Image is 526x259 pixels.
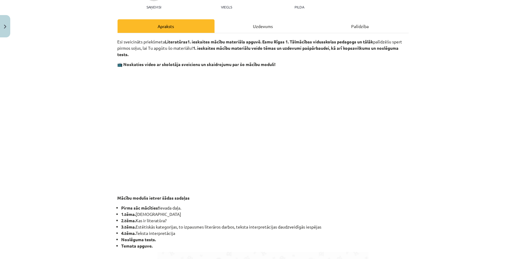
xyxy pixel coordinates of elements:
[118,195,190,201] strong: Mācību modulis ietver šādas sadaļas
[221,5,232,9] p: Viegls
[188,39,373,44] strong: 1. ieskaites mācību materiāla apguvē. Esmu Rīgas 1. Tālmācības vidusskolas pedagogs un tālāk
[215,19,312,33] div: Uzdevums
[121,230,409,236] li: Teksta interpretācija
[121,224,136,229] strong: 3.tēma.
[121,211,136,217] strong: 1.tēma.
[121,205,409,211] li: Ievada daļa.
[144,5,164,9] p: Saņemsi
[121,237,156,242] strong: Noslēguma tests.
[121,224,409,230] li: Estētiskās kategorijas, to izpausmes literāros darbos, teksta interpretācijas daudzveidīgās iespējas
[121,211,409,217] li: [DEMOGRAPHIC_DATA]
[121,217,409,224] li: Kas ir literatūra?
[121,218,136,223] strong: 2.tēma.
[4,25,6,29] img: icon-close-lesson-0947bae3869378f0d4975bcd49f059093ad1ed9edebbc8119c70593378902aed.svg
[121,230,136,236] strong: 4.tēma.
[312,19,409,33] div: Palīdzība
[121,205,159,210] strong: Pirms sāc mācīties!
[118,39,409,58] p: Esi sveicināts priekšmeta palīdzēšu spert pirmos soļus, lai Tu apgūtu šo materiālu!
[294,5,304,9] p: pilda
[118,62,276,67] strong: 📺 Noskaties video ar skolotāja sveicienu un skaidrojumu par šo mācību moduli!
[121,243,153,248] strong: Temata apguve.
[165,39,188,44] strong: Literatūras
[118,45,399,57] strong: 1. ieskaites mācību materiālu veido tēmas un uzdevumi pašpārbaudei, kā arī kopsavilkums un noslēg...
[118,19,215,33] div: Apraksts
